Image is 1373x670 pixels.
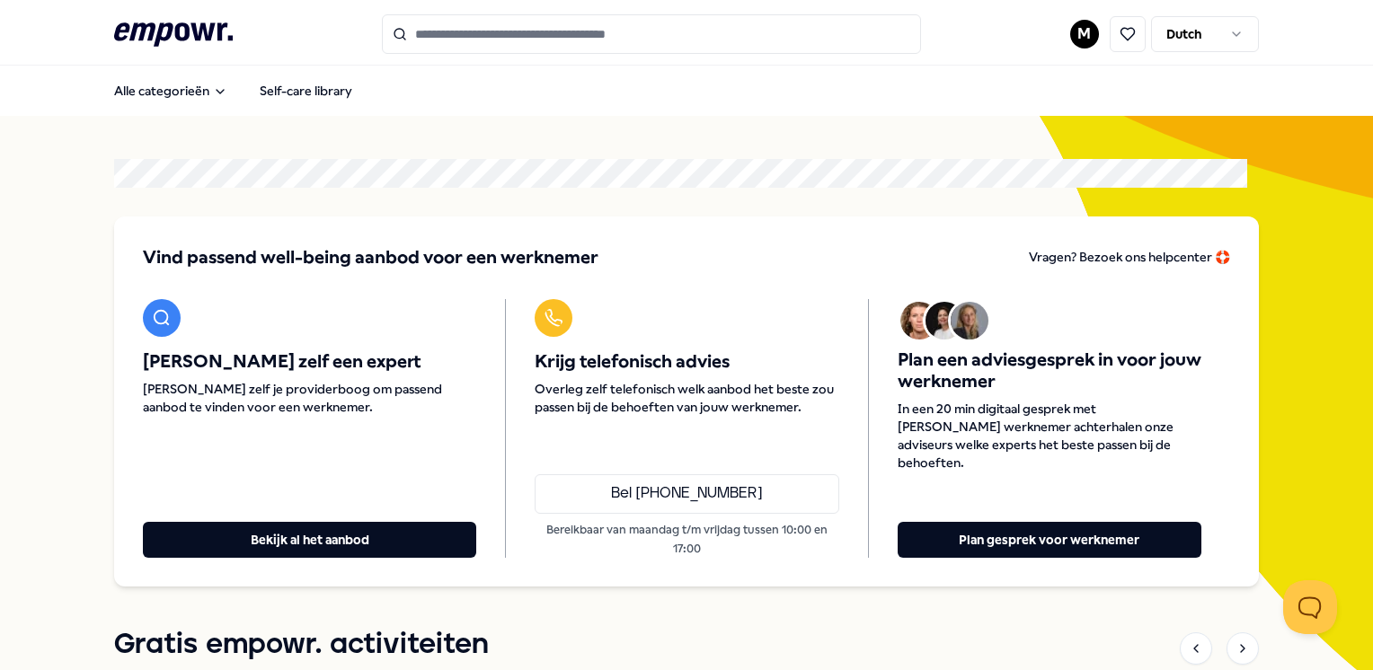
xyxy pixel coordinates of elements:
[1070,20,1099,48] button: M
[926,302,963,339] img: Avatar
[535,351,838,373] span: Krijg telefonisch advies
[143,245,598,270] span: Vind passend well-being aanbod voor een werknemer
[898,400,1201,472] span: In een 20 min digitaal gesprek met [PERSON_NAME] werknemer achterhalen onze adviseurs welke exper...
[114,622,489,667] h1: Gratis empowr. activiteiten
[951,302,988,339] img: Avatar
[898,349,1201,392] span: Plan een adviesgesprek in voor jouw werknemer
[900,302,938,339] img: Avatar
[898,522,1201,558] button: Plan gesprek voor werknemer
[245,73,367,109] a: Self-care library
[535,521,838,558] p: Bereikbaar van maandag t/m vrijdag tussen 10:00 en 17:00
[382,14,921,54] input: Search for products, categories or subcategories
[535,380,838,416] span: Overleg zelf telefonisch welk aanbod het beste zou passen bij de behoeften van jouw werknemer.
[535,474,838,514] a: Bel [PHONE_NUMBER]
[1283,580,1337,634] iframe: Help Scout Beacon - Open
[100,73,242,109] button: Alle categorieën
[100,73,367,109] nav: Main
[143,380,476,416] span: [PERSON_NAME] zelf je providerboog om passend aanbod te vinden voor een werknemer.
[1029,245,1230,270] a: Vragen? Bezoek ons helpcenter 🛟
[1029,250,1230,264] span: Vragen? Bezoek ons helpcenter 🛟
[143,522,476,558] button: Bekijk al het aanbod
[143,351,476,373] span: [PERSON_NAME] zelf een expert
